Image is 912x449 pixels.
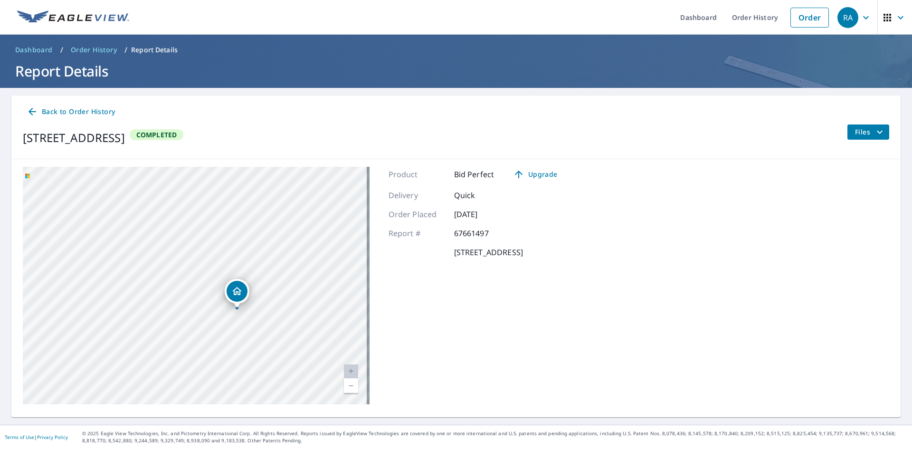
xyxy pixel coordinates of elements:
[124,44,127,56] li: /
[454,209,511,220] p: [DATE]
[17,10,129,25] img: EV Logo
[344,379,358,393] a: Current Level 20, Zoom Out
[82,430,907,444] p: © 2025 Eagle View Technologies, Inc. and Pictometry International Corp. All Rights Reserved. Repo...
[454,247,523,258] p: [STREET_ADDRESS]
[131,45,178,55] p: Report Details
[847,124,889,140] button: filesDropdownBtn-67661497
[37,434,68,440] a: Privacy Policy
[67,42,121,57] a: Order History
[60,44,63,56] li: /
[23,129,125,146] div: [STREET_ADDRESS]
[389,169,446,180] p: Product
[11,42,901,57] nav: breadcrumb
[5,434,68,440] p: |
[389,228,446,239] p: Report #
[71,45,117,55] span: Order History
[131,130,183,139] span: Completed
[855,126,885,138] span: Files
[225,279,249,308] div: Dropped pin, building 1, Residential property, 8020 Monroe Ave Saint Louis, MO 63114
[511,169,559,180] span: Upgrade
[11,61,901,81] h1: Report Details
[5,434,34,440] a: Terms of Use
[454,169,494,180] p: Bid Perfect
[454,228,511,239] p: 67661497
[389,190,446,201] p: Delivery
[344,364,358,379] a: Current Level 20, Zoom In Disabled
[11,42,57,57] a: Dashboard
[837,7,858,28] div: RA
[23,103,119,121] a: Back to Order History
[27,106,115,118] span: Back to Order History
[790,8,829,28] a: Order
[15,45,53,55] span: Dashboard
[454,190,511,201] p: Quick
[505,167,565,182] a: Upgrade
[389,209,446,220] p: Order Placed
